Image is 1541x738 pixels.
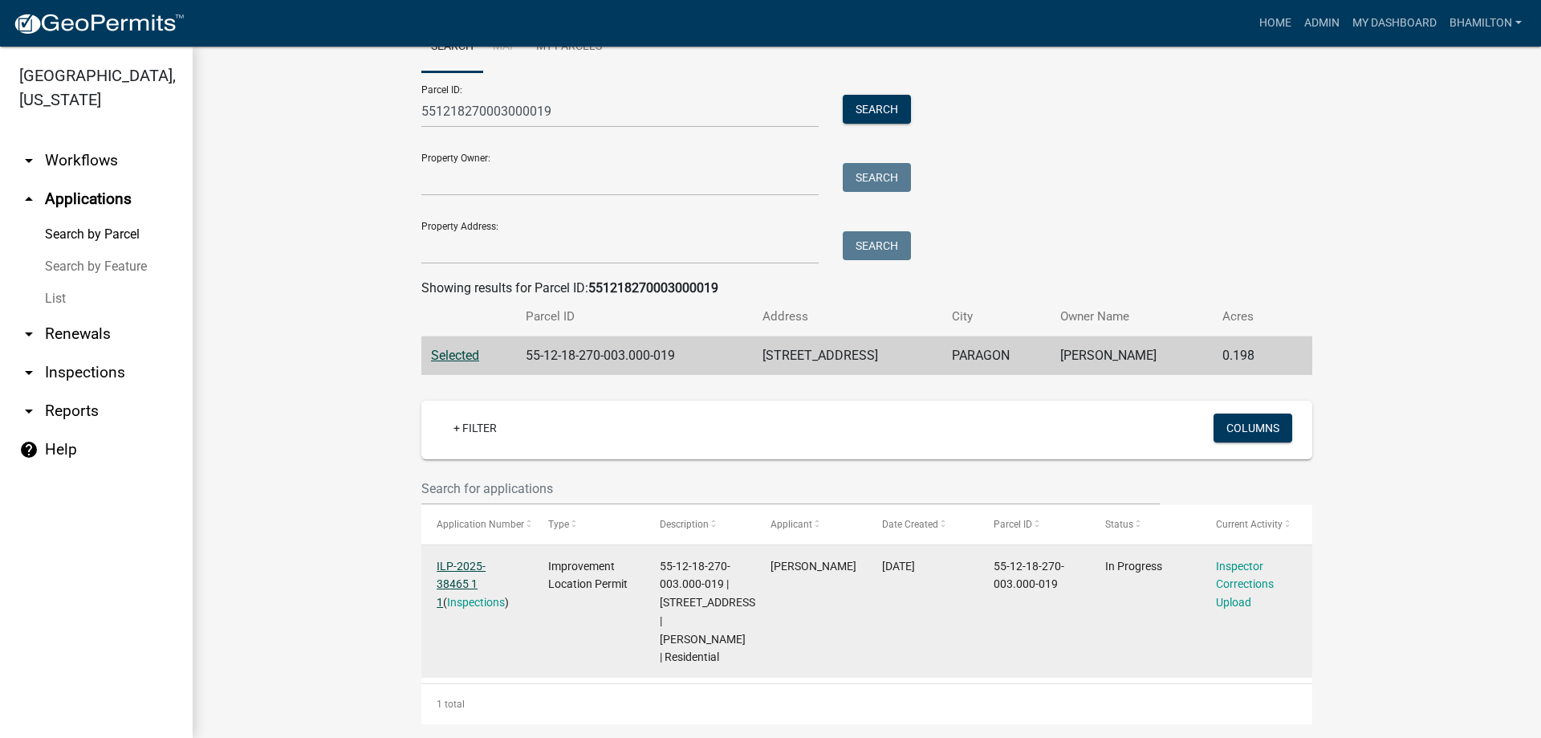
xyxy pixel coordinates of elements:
[867,505,978,544] datatable-header-cell: Date Created
[588,280,718,296] strong: 551218270003000019
[1216,560,1274,610] a: Inspector Corrections Upload
[660,519,709,530] span: Description
[753,298,942,336] th: Address
[19,324,39,344] i: arrow_drop_down
[942,336,1051,376] td: PARAGON
[19,440,39,459] i: help
[1051,336,1213,376] td: [PERSON_NAME]
[19,402,39,421] i: arrow_drop_down
[421,505,533,544] datatable-header-cell: Application Number
[994,519,1032,530] span: Parcel ID
[1443,8,1528,39] a: bhamilton
[437,519,524,530] span: Application Number
[1201,505,1312,544] datatable-header-cell: Current Activity
[843,163,911,192] button: Search
[1213,298,1285,336] th: Acres
[1346,8,1443,39] a: My Dashboard
[753,336,942,376] td: [STREET_ADDRESS]
[421,279,1312,298] div: Showing results for Parcel ID:
[548,560,628,591] span: Improvement Location Permit
[441,414,510,442] a: + Filter
[882,519,938,530] span: Date Created
[1214,414,1292,442] button: Columns
[755,505,867,544] datatable-header-cell: Applicant
[516,298,753,336] th: Parcel ID
[942,298,1051,336] th: City
[843,231,911,260] button: Search
[19,151,39,170] i: arrow_drop_down
[994,560,1064,591] span: 55-12-18-270-003.000-019
[437,557,517,612] div: ( )
[1216,519,1283,530] span: Current Activity
[660,560,758,664] span: 55-12-18-270-003.000-019 | 109 W SOUTH ST | Steven Frye | Residential
[882,560,915,573] span: 07/01/2025
[447,596,505,609] a: Inspections
[1213,336,1285,376] td: 0.198
[1298,8,1346,39] a: Admin
[770,560,856,573] span: Steven Frye
[843,95,911,124] button: Search
[421,22,483,73] a: Search
[1105,519,1133,530] span: Status
[1105,560,1162,573] span: In Progress
[770,519,812,530] span: Applicant
[1090,505,1201,544] datatable-header-cell: Status
[19,190,39,209] i: arrow_drop_up
[527,22,612,73] a: My Parcels
[978,505,1090,544] datatable-header-cell: Parcel ID
[19,363,39,382] i: arrow_drop_down
[533,505,644,544] datatable-header-cell: Type
[644,505,756,544] datatable-header-cell: Description
[1051,298,1213,336] th: Owner Name
[548,519,569,530] span: Type
[421,472,1160,505] input: Search for applications
[431,348,479,363] a: Selected
[1253,8,1298,39] a: Home
[421,684,1312,724] div: 1 total
[437,560,486,610] a: ILP-2025-38465 1 1
[516,336,753,376] td: 55-12-18-270-003.000-019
